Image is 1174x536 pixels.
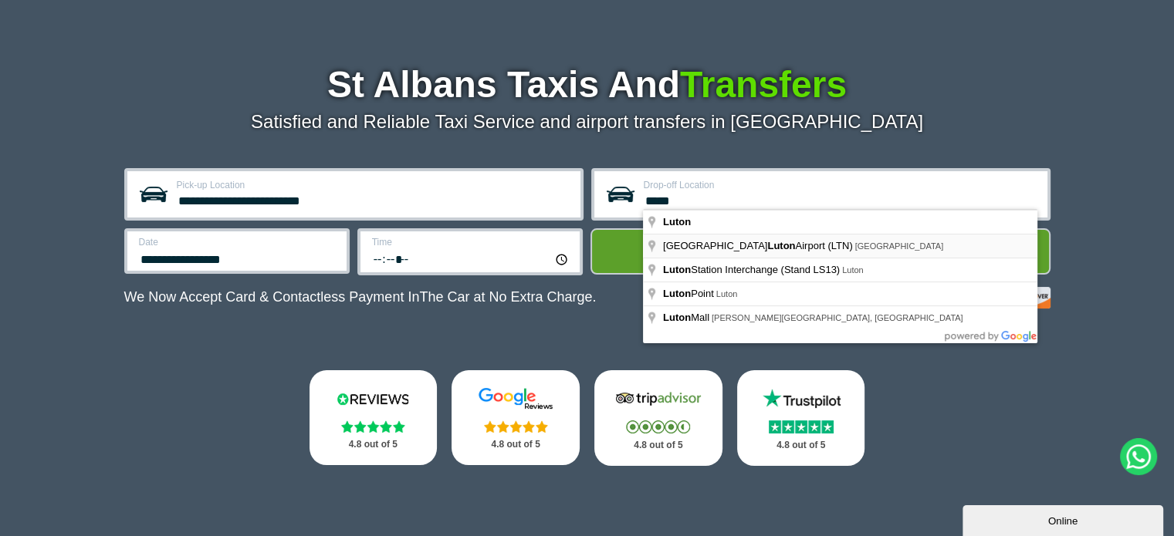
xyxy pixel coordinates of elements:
img: Tripadvisor [612,387,705,410]
span: [PERSON_NAME][GEOGRAPHIC_DATA], [GEOGRAPHIC_DATA] [712,313,963,322]
img: Trustpilot [755,387,848,410]
img: Stars [769,420,834,433]
span: [GEOGRAPHIC_DATA] Airport (LTN) [663,240,855,251]
img: Stars [626,420,690,433]
span: Mall [663,312,712,323]
p: Satisfied and Reliable Taxi Service and airport transfers in [GEOGRAPHIC_DATA] [124,111,1051,133]
label: Date [139,238,337,247]
a: Reviews.io Stars 4.8 out of 5 [310,370,438,465]
span: Station Interchange (Stand LS13) [663,264,842,275]
p: 4.8 out of 5 [469,435,563,454]
img: Google [469,387,562,410]
span: Luton [716,289,738,298]
button: Get Quote [590,228,1051,275]
img: Stars [484,420,548,433]
iframe: chat widget [963,502,1166,536]
span: Luton [663,264,691,275]
a: Trustpilot Stars 4.8 out of 5 [737,370,865,466]
img: Stars [341,420,405,433]
span: Luton [663,216,691,228]
span: Point [663,288,716,299]
span: [GEOGRAPHIC_DATA] [855,241,944,251]
h1: St Albans Taxis And [124,66,1051,103]
label: Pick-up Location [177,180,571,190]
p: We Now Accept Card & Contactless Payment In [124,289,597,305]
span: Luton [663,288,691,299]
p: 4.8 out of 5 [326,435,421,454]
a: Tripadvisor Stars 4.8 out of 5 [594,370,722,466]
p: 4.8 out of 5 [754,436,848,455]
label: Time [372,238,570,247]
span: Luton [842,265,864,275]
span: Luton [767,240,795,251]
a: Google Stars 4.8 out of 5 [452,370,580,465]
img: Reviews.io [326,387,419,410]
label: Drop-off Location [644,180,1038,190]
p: 4.8 out of 5 [611,436,705,455]
span: Transfers [680,64,847,105]
span: Luton [663,312,691,323]
span: The Car at No Extra Charge. [419,289,596,305]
